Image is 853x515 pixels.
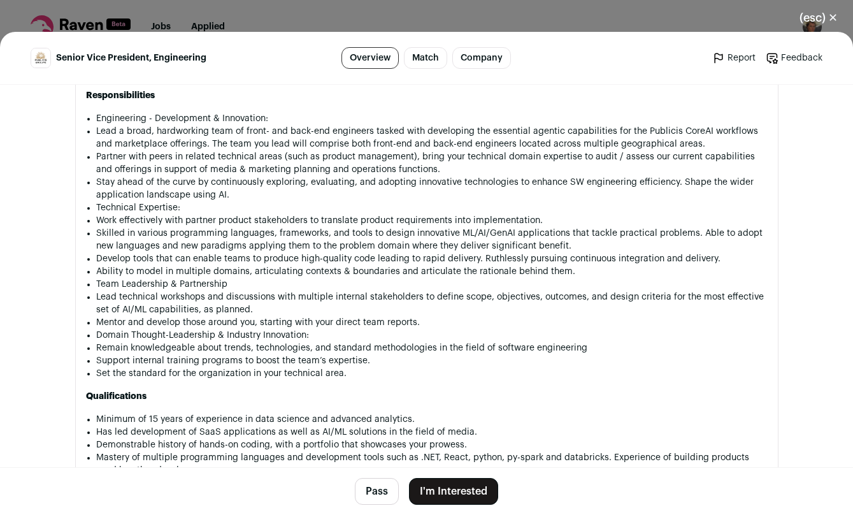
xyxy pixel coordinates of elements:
[452,47,511,69] a: Company
[712,52,756,64] a: Report
[96,214,768,227] li: Work effectively with partner product stakeholders to translate product requirements into impleme...
[96,265,768,278] li: Ability to model in multiple domains, articulating contexts & boundaries and articulate the ratio...
[96,316,768,329] li: Mentor and develop those around you, starting with your direct team reports.
[96,252,768,265] li: Develop tools that can enable teams to produce high-quality code leading to rapid delivery. Ruthl...
[96,176,768,201] li: Stay ahead of the curve by continuously exploring, evaluating, and adopting innovative technologi...
[96,413,768,426] li: Minimum of 15 years of experience in data science and advanced analytics.
[409,478,498,505] button: I'm Interested
[404,47,447,69] a: Match
[96,367,768,380] li: Set the standard for the organization in your technical area.
[86,91,155,100] strong: Responsibilities
[784,4,853,32] button: Close modal
[96,227,768,252] li: Skilled in various programming languages, frameworks, and tools to design innovative ML/AI/GenAI ...
[96,426,768,439] li: Has led development of SaaS applications as well as AI/ML solutions in the field of media.
[96,451,768,477] li: Mastery of multiple programming languages and development tools such as .NET, React, python, py-s...
[96,291,768,316] li: Lead technical workshops and discussions with multiple internal stakeholders to define scope, obj...
[96,278,768,291] li: Team Leadership & Partnership
[96,329,768,342] li: Domain Thought-Leadership & Industry Innovation:
[56,52,206,64] span: Senior Vice President, Engineering
[96,150,768,176] li: Partner with peers in related technical areas (such as product management), bring your technical ...
[86,392,147,401] strong: Qualifications
[355,478,399,505] button: Pass
[31,48,50,68] img: 16d1ea1ff626b6c466d511c9c55bbcbe4478aa28d0e4f88ce3cbb4b0e104e74f.jpg
[96,201,768,214] li: Technical Expertise:
[96,342,768,354] li: Remain knowledgeable about trends, technologies, and standard methodologies in the field of softw...
[96,439,768,451] li: Demonstrable history of hands-on coding, with a portfolio that showcases your prowess.
[96,125,768,150] li: Lead a broad, hardworking team of front- and back-end engineers tasked with developing the essent...
[766,52,822,64] a: Feedback
[96,354,768,367] li: Support internal training programs to boost the team’s expertise.
[96,112,768,125] li: Engineering - Development & Innovation:
[341,47,399,69] a: Overview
